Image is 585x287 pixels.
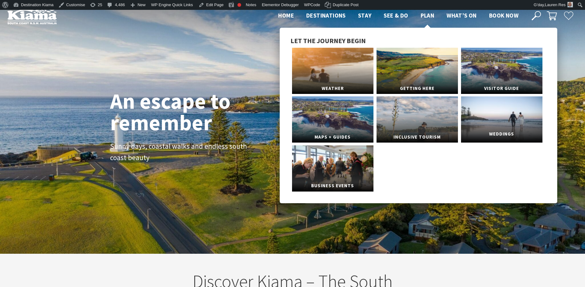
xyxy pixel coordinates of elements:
[278,12,294,19] span: Home
[384,12,408,19] span: See & Do
[292,180,373,192] span: Business Events
[290,36,366,45] span: Let the journey begin
[377,83,458,94] span: Getting Here
[110,90,280,133] h1: An escape to remember
[447,12,477,19] span: What’s On
[237,3,241,7] div: Focus keyphrase not set
[292,131,373,143] span: Maps + Guides
[461,83,542,94] span: Visitor Guide
[489,12,518,19] span: Book now
[292,83,373,94] span: Weather
[358,12,372,19] span: Stay
[7,7,57,24] img: Kiama Logo
[272,11,525,21] nav: Main Menu
[421,12,435,19] span: Plan
[567,2,573,7] img: Res-lauren-square-150x150.jpg
[461,128,542,140] span: Weddings
[110,141,249,164] p: Sunny days, coastal walks and endless south coast beauty
[545,2,566,7] span: Lauren Res
[377,131,458,143] span: Inclusive Tourism
[306,12,346,19] span: Destinations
